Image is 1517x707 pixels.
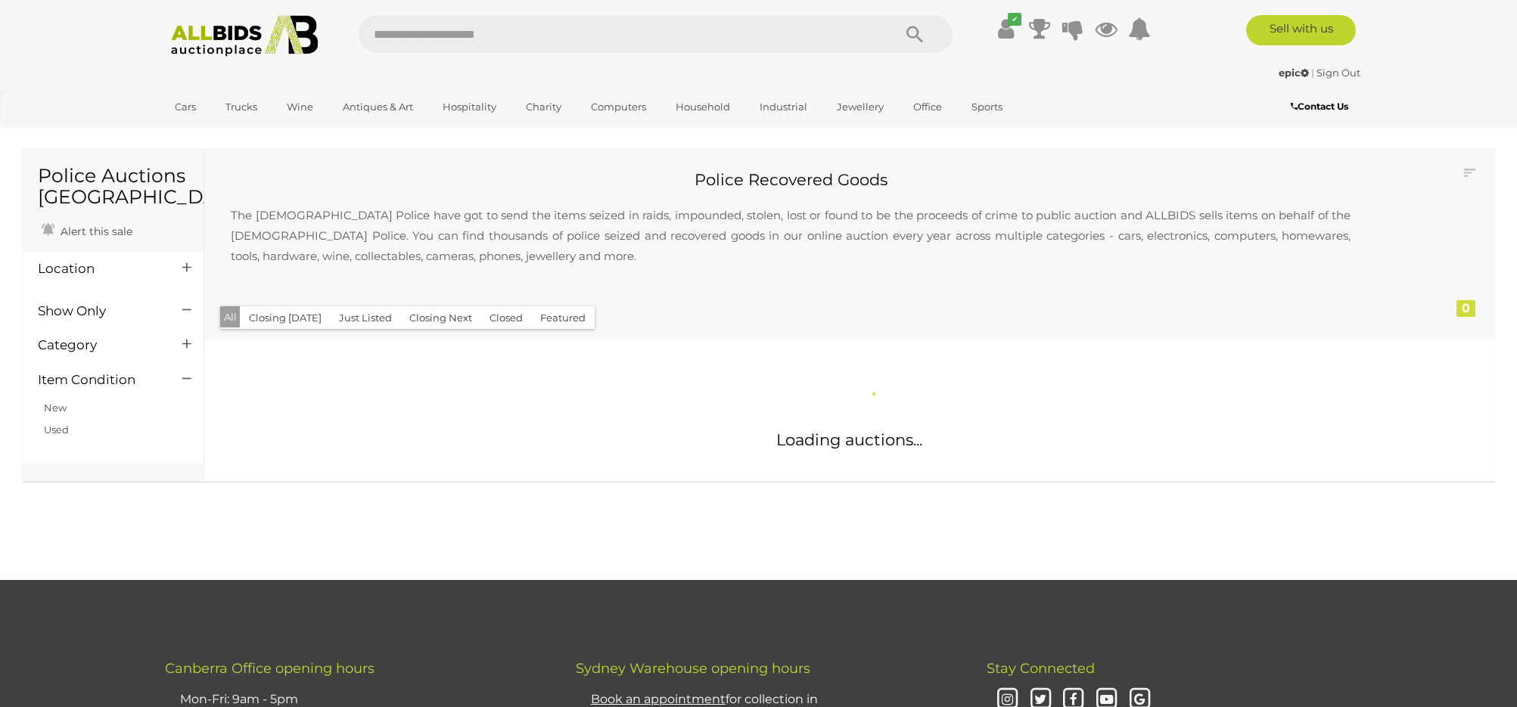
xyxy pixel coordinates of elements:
[877,15,953,53] button: Search
[1316,67,1360,79] a: Sign Out
[480,306,532,330] button: Closed
[165,660,375,677] span: Canberra Office opening hours
[400,306,481,330] button: Closing Next
[44,423,69,436] a: Used
[38,262,160,276] h4: Location
[38,166,188,207] h1: Police Auctions [GEOGRAPHIC_DATA]
[1311,67,1314,79] span: |
[330,306,401,330] button: Just Listed
[38,304,160,318] h4: Show Only
[987,660,1095,677] span: Stay Connected
[903,95,952,119] a: Office
[591,692,726,706] u: Book an appointment
[38,338,160,352] h4: Category
[995,15,1018,42] a: ✔
[1291,101,1348,112] b: Contact Us
[750,95,817,119] a: Industrial
[1456,300,1475,317] div: 0
[220,306,241,328] button: All
[827,95,894,119] a: Jewellery
[277,95,323,119] a: Wine
[1291,98,1352,115] a: Contact Us
[531,306,595,330] button: Featured
[38,373,160,387] h4: Item Condition
[165,95,206,119] a: Cars
[581,95,656,119] a: Computers
[1008,13,1021,26] i: ✔
[1279,67,1311,79] a: epic
[1279,67,1309,79] strong: epic
[516,95,571,119] a: Charity
[216,190,1366,281] p: The [DEMOGRAPHIC_DATA] Police have got to send the items seized in raids, impounded, stolen, lost...
[44,402,67,414] a: New
[576,660,810,677] span: Sydney Warehouse opening hours
[57,225,132,238] span: Alert this sale
[216,171,1366,188] h2: Police Recovered Goods
[38,219,136,241] a: Alert this sale
[776,430,922,449] span: Loading auctions...
[165,119,292,144] a: [GEOGRAPHIC_DATA]
[216,95,267,119] a: Trucks
[163,15,327,57] img: Allbids.com.au
[1246,15,1356,45] a: Sell with us
[666,95,740,119] a: Household
[240,306,331,330] button: Closing [DATE]
[962,95,1012,119] a: Sports
[333,95,423,119] a: Antiques & Art
[433,95,506,119] a: Hospitality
